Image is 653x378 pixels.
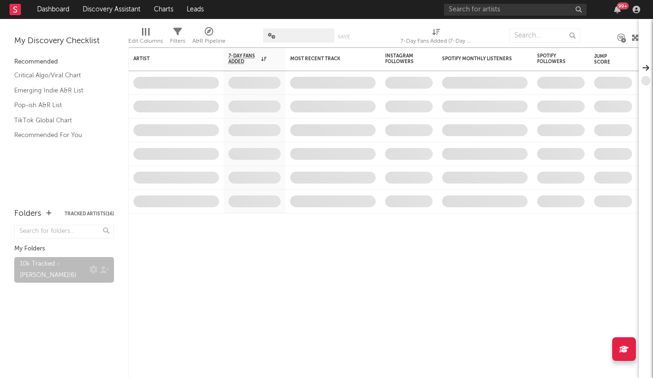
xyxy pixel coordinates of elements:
div: Instagram Followers [385,53,418,65]
input: Search... [509,28,580,43]
a: Critical Algo/Viral Chart [14,70,104,81]
div: Edit Columns [128,24,163,51]
a: TikTok Global Chart [14,115,104,126]
div: 7-Day Fans Added (7-Day Fans Added) [400,36,472,47]
div: Folders [14,208,41,220]
div: 10k Tracked - [PERSON_NAME] ( 6 ) [20,258,87,281]
button: Tracked Artists(16) [65,212,114,216]
div: Spotify Monthly Listeners [442,56,513,62]
div: My Folders [14,243,114,255]
input: Search for artists [444,4,587,16]
button: 99+ [614,6,621,13]
div: Artist [133,56,205,62]
div: A&R Pipeline [192,36,226,47]
div: 99 + [617,2,629,9]
div: Spotify Followers [537,53,570,65]
a: Emerging Indie A&R List [14,85,104,96]
div: Filters [170,36,185,47]
input: Search for folders... [14,225,114,239]
div: Recommended [14,56,114,68]
a: Pop-ish A&R List [14,100,104,111]
div: Jump Score [594,54,618,65]
div: Most Recent Track [290,56,361,62]
a: 10k Tracked - [PERSON_NAME](6) [14,257,114,283]
div: Filters [170,24,185,51]
div: A&R Pipeline [192,24,226,51]
div: 7-Day Fans Added (7-Day Fans Added) [400,24,472,51]
span: 7-Day Fans Added [228,53,259,65]
button: Save [338,34,350,39]
a: Recommended For You [14,130,104,140]
div: My Discovery Checklist [14,36,114,47]
div: Edit Columns [128,36,163,47]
